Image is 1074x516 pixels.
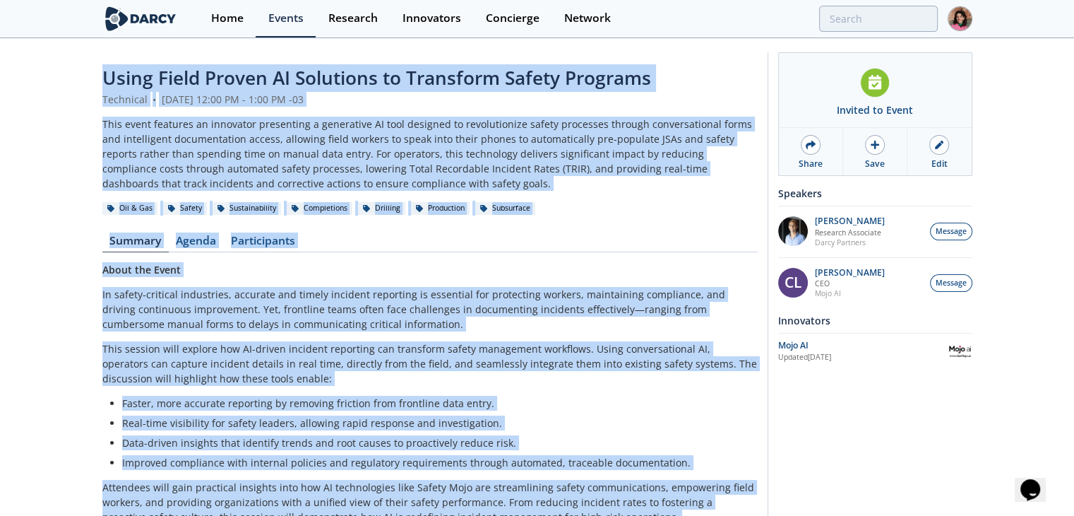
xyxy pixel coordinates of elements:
[799,158,823,170] div: Share
[169,235,224,252] a: Agenda
[150,93,159,106] span: •
[358,202,406,215] div: Drilling
[328,13,378,24] div: Research
[122,416,748,430] li: Real-time visibility for safety leaders, allowing rapid response and investigation.
[948,339,972,363] img: Mojo AI
[486,13,539,24] div: Concierge
[815,288,885,298] p: Mojo AI
[865,158,885,170] div: Save
[411,202,470,215] div: Production
[102,6,179,31] img: logo-wide.svg
[163,202,208,215] div: Safety
[402,13,461,24] div: Innovators
[102,287,758,332] p: In safety-critical industries, accurate and timely incident reporting is essential for protecting...
[815,216,885,226] p: [PERSON_NAME]
[102,117,758,191] div: This event features an innovator presenting a generative AI tool designed to revolutionize safety...
[778,339,948,352] div: Mojo AI
[287,202,353,215] div: Completions
[211,13,244,24] div: Home
[102,202,158,215] div: Oil & Gas
[815,278,885,288] p: CEO
[778,216,808,246] img: 1EXUV5ipS3aUf9wnAL7U
[268,13,304,24] div: Events
[936,278,967,289] span: Message
[819,6,938,32] input: Advanced Search
[930,223,972,240] button: Message
[122,396,748,411] li: Faster, more accurate reporting by removing friction from frontline data entry.
[224,235,303,252] a: Participants
[815,238,885,247] p: Darcy Partners
[778,181,972,206] div: Speakers
[931,158,948,170] div: Edit
[907,128,971,175] a: Edit
[102,341,758,386] p: This session will explore how AI-driven incident reporting can transform safety management workfl...
[778,268,808,298] div: CL
[778,308,972,333] div: Innovators
[778,352,948,363] div: Updated [DATE]
[564,13,611,24] div: Network
[1015,459,1060,502] iframe: chat widget
[122,455,748,470] li: Improved compliance with internal policies and regulatory requirements through automated, traceab...
[837,102,913,117] div: Invited to Event
[122,435,748,450] li: Data-driven insights that identify trends and root causes to proactively reduce risk.
[815,228,885,238] p: Research Associate
[102,235,169,252] a: Summary
[815,268,885,278] p: [PERSON_NAME]
[948,6,972,31] img: Profile
[936,226,967,238] span: Message
[778,339,972,363] a: Mojo AI Updated[DATE] Mojo AI
[102,92,758,107] div: Technical [DATE] 12:00 PM - 1:00 PM -03
[930,274,972,292] button: Message
[102,65,651,90] span: Using Field Proven AI Solutions to Transform Safety Programs
[475,202,536,215] div: Subsurface
[213,202,282,215] div: Sustainability
[102,263,181,276] strong: About the Event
